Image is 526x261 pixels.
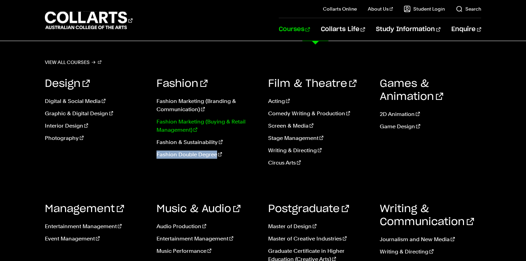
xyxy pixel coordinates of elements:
a: Postgraduate [268,204,349,214]
a: Writing & Directing [268,146,370,155]
a: About Us [368,5,393,12]
a: Screen & Media [268,122,370,130]
a: Collarts Online [323,5,357,12]
a: Fashion Marketing (Buying & Retail Management) [156,118,258,134]
a: Audio Production [156,222,258,231]
a: Journalism and New Media [380,235,481,244]
div: Go to homepage [45,11,133,30]
a: Interior Design [45,122,146,130]
a: Game Design [380,122,481,131]
a: Stage Management [268,134,370,142]
a: Writing & Communication [380,204,474,227]
a: Fashion [156,79,208,89]
a: Design [45,79,90,89]
a: Fashion & Sustainability [156,138,258,146]
a: Film & Theatre [268,79,356,89]
a: Management [45,204,124,214]
a: Comedy Writing & Production [268,109,370,118]
a: Circus Arts [268,159,370,167]
a: Study Information [376,18,440,41]
a: Student Login [404,5,445,12]
a: Master of Design [268,222,370,231]
a: Courses [279,18,310,41]
a: Entertainment Management [45,222,146,231]
a: Fashion Double Degree [156,151,258,159]
a: Enquire [451,18,481,41]
a: View all courses [45,57,102,67]
a: Games & Animation [380,79,443,102]
a: Master of Creative Industries [268,235,370,243]
a: Photography [45,134,146,142]
a: Graphic & Digital Design [45,109,146,118]
a: 2D Animation [380,110,481,118]
a: Event Management [45,235,146,243]
a: Collarts Life [321,18,365,41]
a: Acting [268,97,370,105]
a: Digital & Social Media [45,97,146,105]
a: Music & Audio [156,204,240,214]
a: Writing & Directing [380,248,481,256]
a: Search [456,5,481,12]
a: Entertainment Management [156,235,258,243]
a: Fashion Marketing (Branding & Communication) [156,97,258,114]
a: Music Performance [156,247,258,255]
